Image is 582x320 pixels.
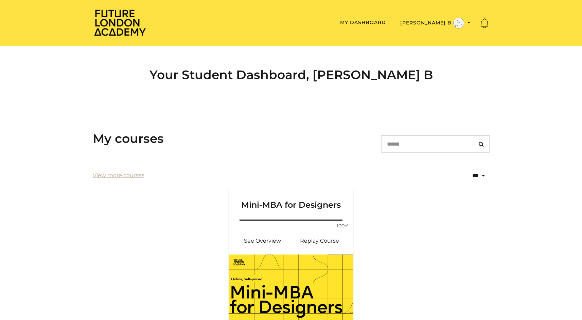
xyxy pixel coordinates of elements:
span: 100% [334,222,351,229]
a: Mini-MBA for Designers: Resume Course [291,233,348,249]
a: Mini-MBA for Designers: See Overview [234,233,291,249]
button: Toggle menu [398,17,473,29]
img: Home Page [93,9,147,36]
h3: My courses [93,131,164,146]
h3: Mini-MBA for Designers [237,189,346,210]
h2: Your Student Dashboard, [PERSON_NAME] B [93,68,490,82]
a: View more courses [93,171,144,180]
select: status [450,168,490,184]
a: Mini-MBA for Designers [229,189,354,218]
a: My Dashboard [340,19,386,25]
